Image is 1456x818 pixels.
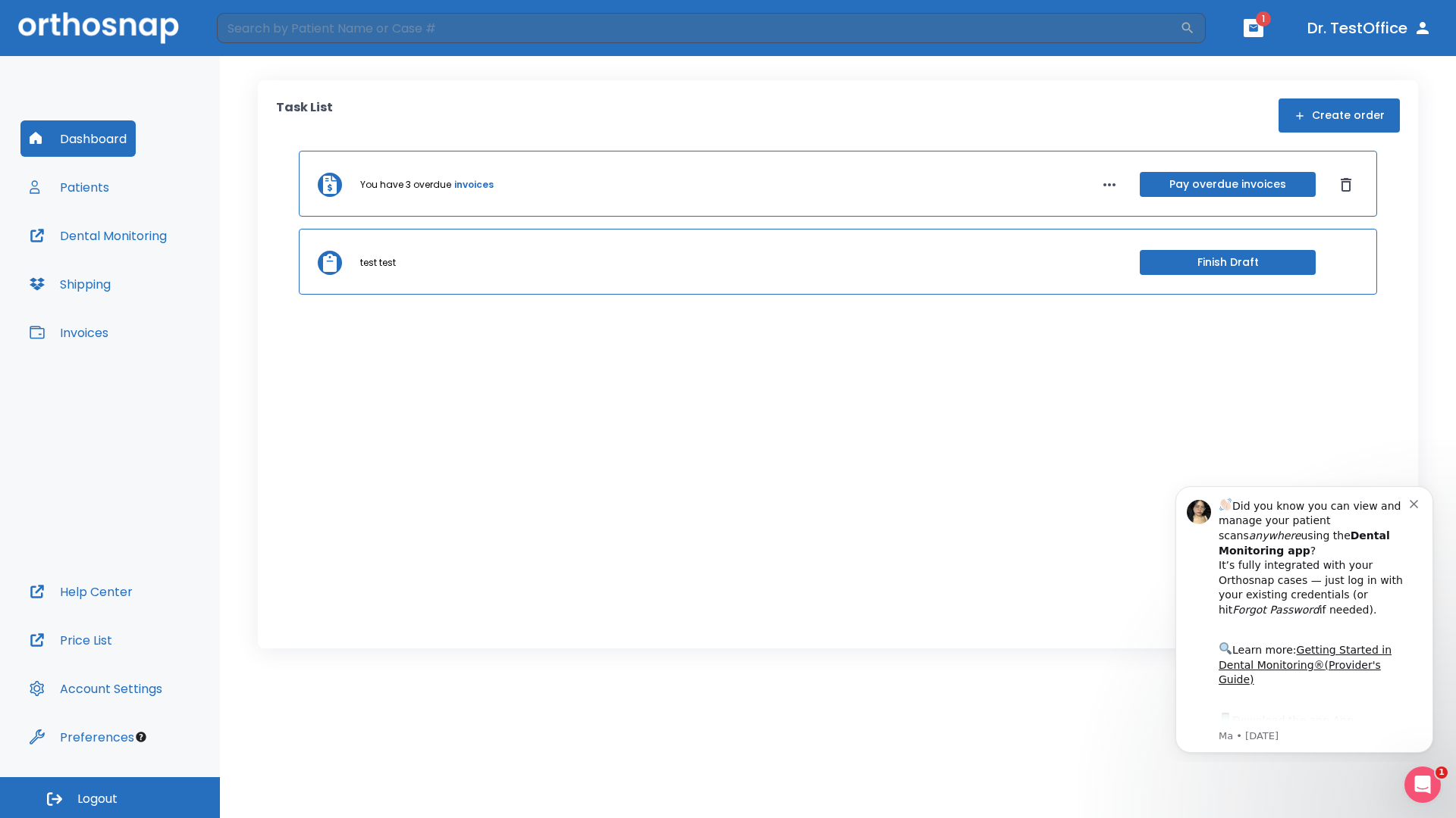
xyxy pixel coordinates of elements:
[1404,766,1441,803] iframe: Intercom live chat
[18,12,179,43] img: Orthosnap
[20,217,176,254] button: Dental Monitoring
[217,13,1180,43] input: Search by Patient Name or Case #
[20,719,143,755] button: Preferences
[20,670,171,707] button: Account Settings
[1256,11,1271,27] span: 1
[20,169,118,205] button: Patients
[1153,473,1456,762] iframe: Intercom notifications message
[360,178,451,192] p: You have 3 overdue
[1140,172,1316,197] button: Pay overdue invoices
[20,266,120,302] button: Shipping
[77,791,118,807] span: Logout
[1301,14,1438,42] button: Dr. TestOffice
[66,238,257,315] div: Download the app: | ​ Let us know if you need help getting started!
[66,257,257,270] p: Message from Ma, sent 5w ago
[1279,98,1400,133] button: Create order
[20,573,142,610] button: Help Center
[66,242,201,269] a: App Store
[454,178,494,192] a: invoices
[20,314,118,351] button: Invoices
[276,98,333,133] p: Task List
[360,256,396,270] p: test test
[257,23,269,36] button: Dismiss notification
[1436,766,1448,779] span: 1
[1140,250,1316,275] button: Finish Draft
[20,120,136,157] button: Dashboard
[1334,173,1358,197] button: Dismiss
[20,622,121,658] button: Price List
[134,730,148,744] div: Tooltip anchor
